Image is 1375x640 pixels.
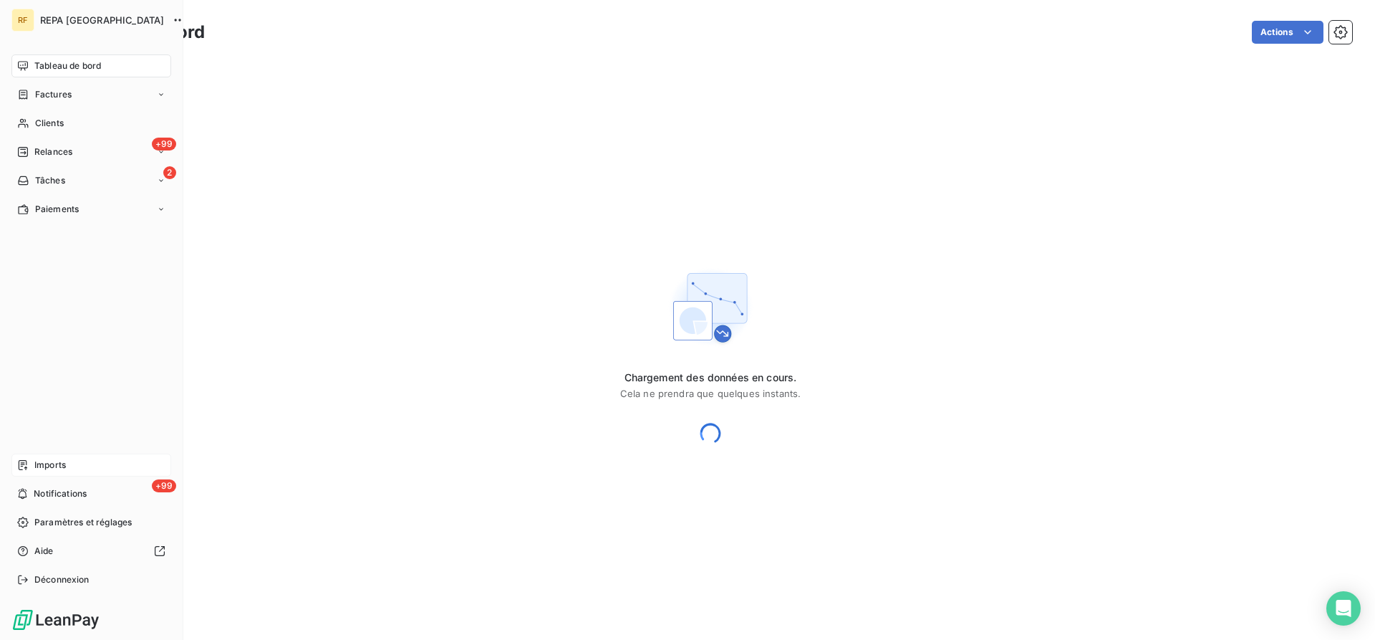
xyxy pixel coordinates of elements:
span: REPA [GEOGRAPHIC_DATA] [40,14,164,26]
img: Logo LeanPay [11,608,100,631]
img: First time [665,262,756,353]
div: RF [11,9,34,32]
span: Paiements [35,203,79,216]
span: Clients [35,117,64,130]
span: 2 [163,166,176,179]
span: Paramètres et réglages [34,516,132,529]
button: Actions [1252,21,1323,44]
span: Notifications [34,487,87,500]
span: Factures [35,88,72,101]
span: Déconnexion [34,573,90,586]
span: Aide [34,545,54,558]
span: Tâches [35,174,65,187]
span: Chargement des données en cours. [620,371,801,385]
span: +99 [152,479,176,492]
span: Relances [34,145,72,158]
span: Tableau de bord [34,59,101,72]
span: Imports [34,459,66,472]
span: +99 [152,138,176,151]
a: Aide [11,540,171,563]
div: Open Intercom Messenger [1326,591,1361,626]
span: Cela ne prendra que quelques instants. [620,388,801,399]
